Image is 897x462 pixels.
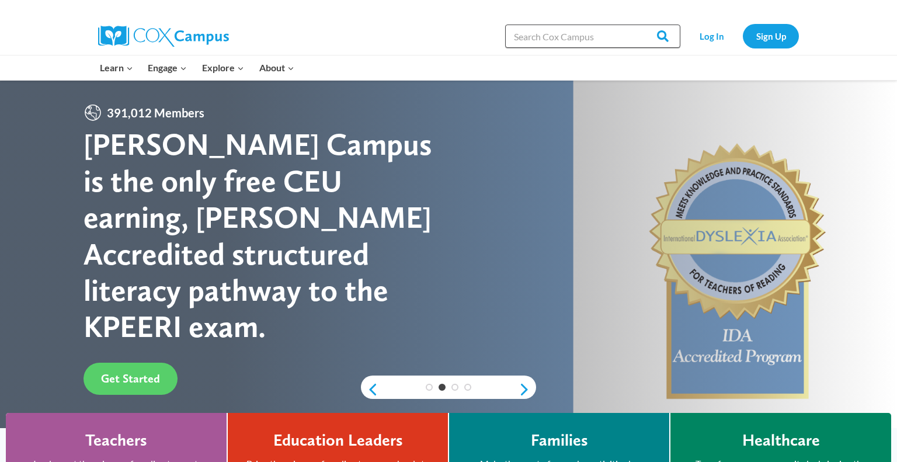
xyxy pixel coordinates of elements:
[519,383,536,397] a: next
[361,378,536,401] div: content slider buttons
[102,103,209,122] span: 391,012 Members
[686,24,799,48] nav: Secondary Navigation
[273,430,403,450] h4: Education Leaders
[439,384,446,391] a: 2
[464,384,471,391] a: 4
[743,24,799,48] a: Sign Up
[426,384,433,391] a: 1
[451,384,458,391] a: 3
[505,25,680,48] input: Search Cox Campus
[686,24,737,48] a: Log In
[101,371,160,385] span: Get Started
[141,55,195,80] button: Child menu of Engage
[531,430,588,450] h4: Families
[742,430,820,450] h4: Healthcare
[84,363,178,395] a: Get Started
[252,55,302,80] button: Child menu of About
[361,383,378,397] a: previous
[98,26,229,47] img: Cox Campus
[194,55,252,80] button: Child menu of Explore
[84,126,448,345] div: [PERSON_NAME] Campus is the only free CEU earning, [PERSON_NAME] Accredited structured literacy p...
[85,430,147,450] h4: Teachers
[92,55,141,80] button: Child menu of Learn
[92,55,301,80] nav: Primary Navigation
